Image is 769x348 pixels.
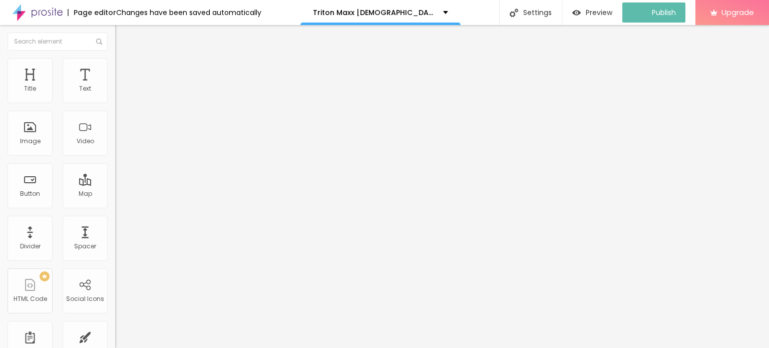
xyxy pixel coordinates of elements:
div: Divider [20,243,41,250]
div: Spacer [74,243,96,250]
span: Publish [652,9,676,17]
span: Upgrade [721,8,754,17]
div: HTML Code [14,295,47,302]
img: view-1.svg [572,9,581,17]
button: Preview [562,3,622,23]
input: Search element [8,33,108,51]
div: Map [79,190,92,197]
div: Changes have been saved automatically [116,9,261,16]
div: Button [20,190,40,197]
p: Triton Maxx [DEMOGRAPHIC_DATA][MEDICAL_DATA] Customer Complaints & Truth Exposed! [313,9,436,16]
div: Social Icons [66,295,104,302]
img: Icone [96,39,102,45]
div: Title [24,85,36,92]
img: Icone [510,9,518,17]
span: Preview [586,9,612,17]
div: Text [79,85,91,92]
button: Publish [622,3,685,23]
iframe: Editor [115,25,769,348]
div: Video [77,138,94,145]
div: Image [20,138,41,145]
div: Page editor [68,9,116,16]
